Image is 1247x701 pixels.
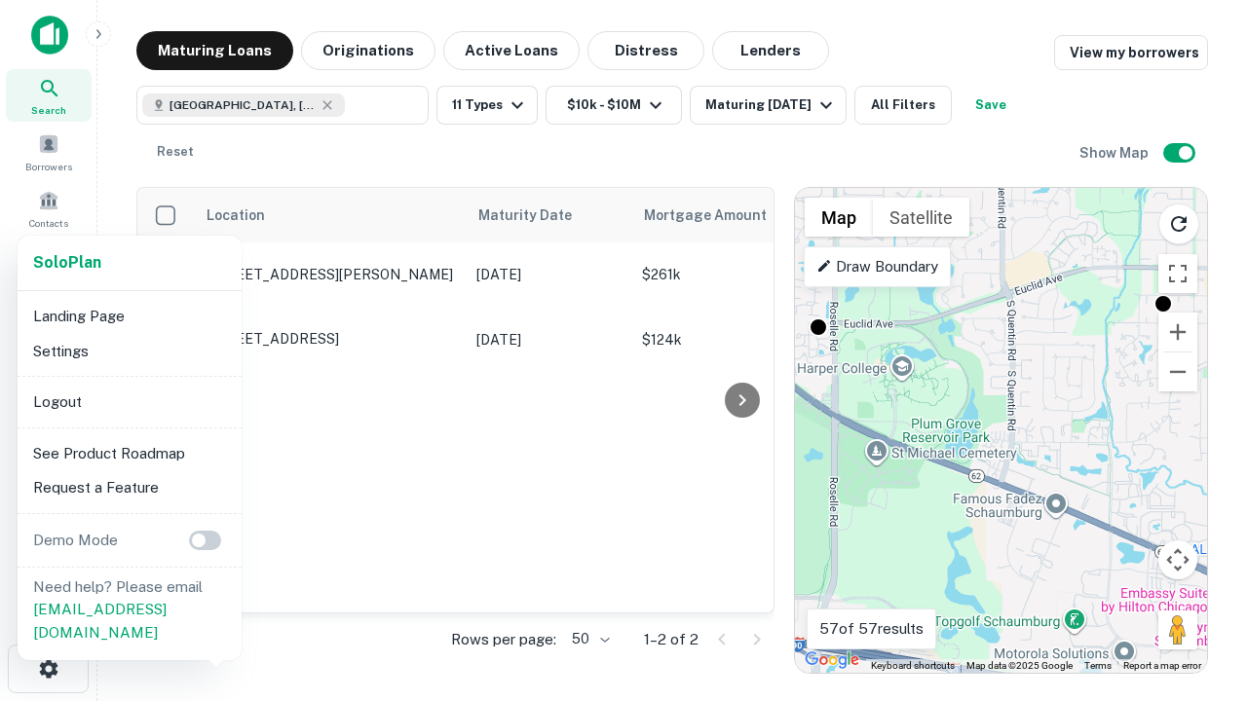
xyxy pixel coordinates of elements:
p: Demo Mode [25,529,126,552]
iframe: Chat Widget [1150,545,1247,639]
li: Request a Feature [25,470,234,505]
a: [EMAIL_ADDRESS][DOMAIN_NAME] [33,601,167,641]
p: Need help? Please email [33,575,226,645]
li: Settings [25,334,234,369]
li: See Product Roadmap [25,436,234,471]
strong: Solo Plan [33,253,101,272]
li: Logout [25,385,234,420]
li: Landing Page [25,299,234,334]
a: SoloPlan [33,251,101,275]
